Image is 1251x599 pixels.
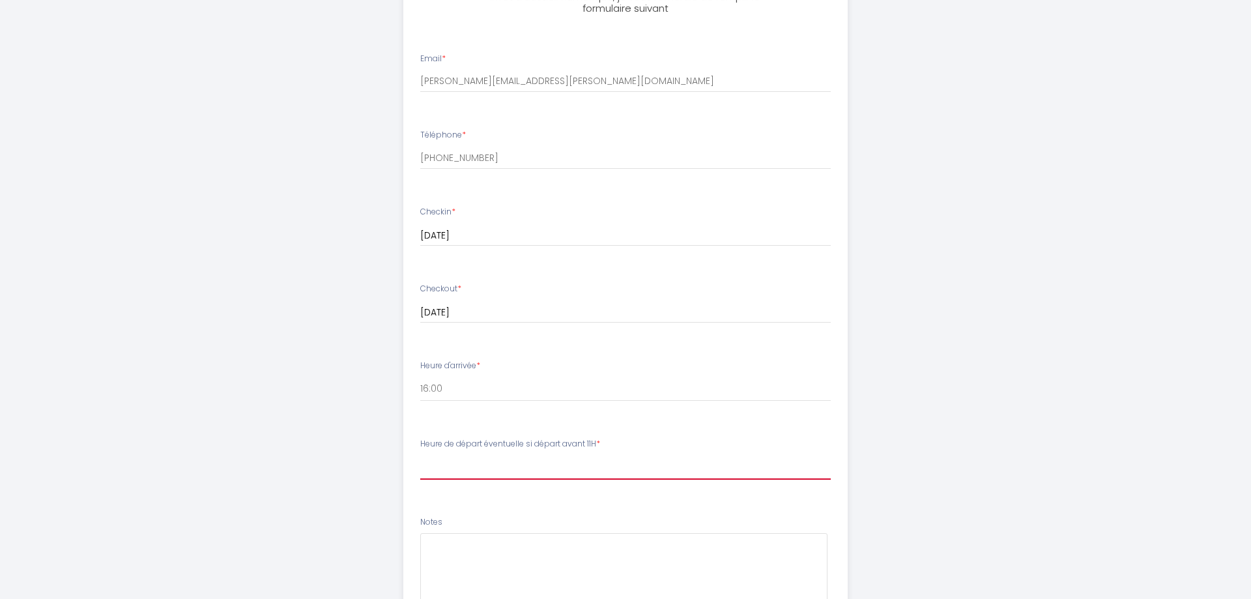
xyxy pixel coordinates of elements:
label: Checkout [420,283,461,295]
label: Checkin [420,206,455,218]
label: Téléphone [420,129,466,141]
label: Heure de départ éventuelle si départ avant 11H [420,438,600,450]
label: Notes [420,516,442,529]
label: Email [420,53,446,65]
label: Heure d'arrivée [420,360,480,372]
